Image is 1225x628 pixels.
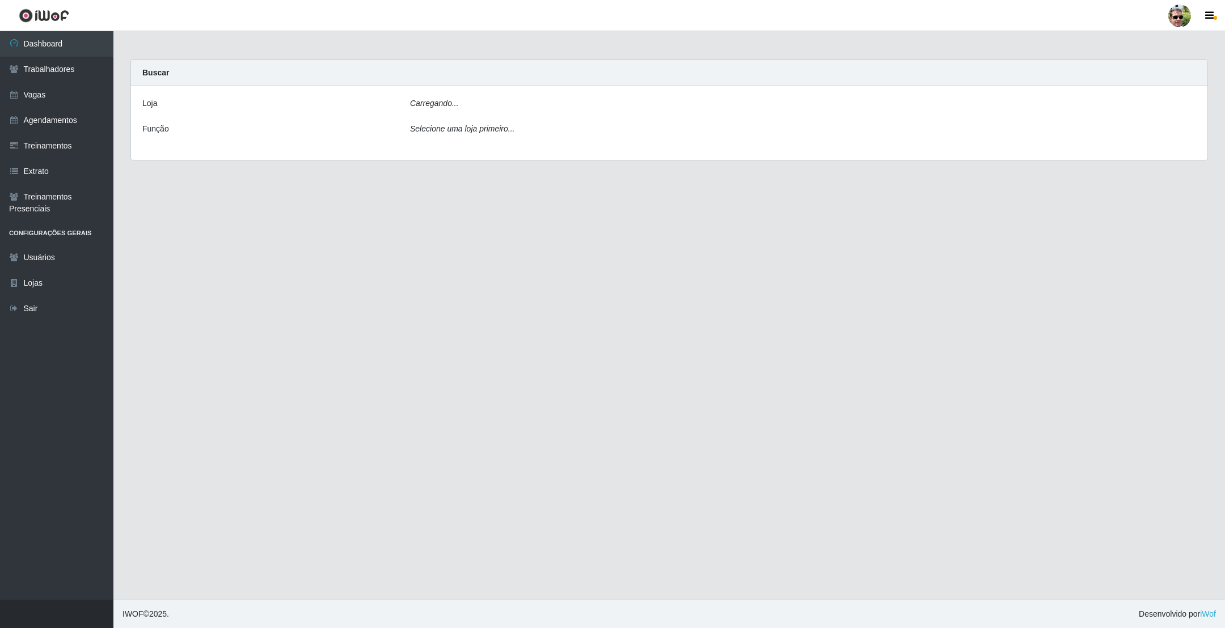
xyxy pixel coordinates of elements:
span: IWOF [122,609,143,618]
label: Função [142,123,169,135]
a: iWof [1200,609,1216,618]
img: CoreUI Logo [19,9,69,23]
strong: Buscar [142,68,169,77]
i: Selecione uma loja primeiro... [410,124,514,133]
label: Loja [142,97,157,109]
i: Carregando... [410,99,459,108]
span: © 2025 . [122,608,169,620]
span: Desenvolvido por [1139,608,1216,620]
